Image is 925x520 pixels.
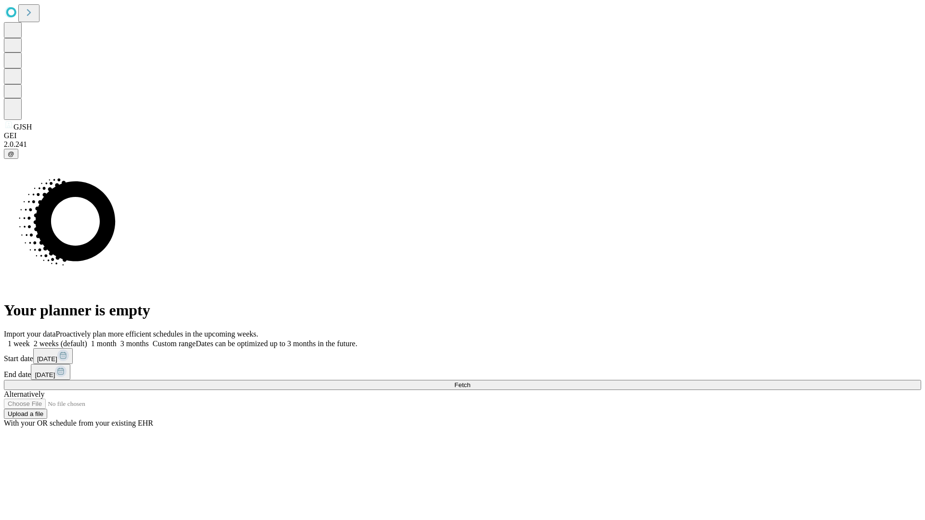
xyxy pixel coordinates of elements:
span: Custom range [153,339,196,348]
div: 2.0.241 [4,140,921,149]
div: End date [4,364,921,380]
span: [DATE] [37,355,57,363]
span: Import your data [4,330,56,338]
span: @ [8,150,14,157]
button: @ [4,149,18,159]
span: Fetch [454,381,470,389]
span: With your OR schedule from your existing EHR [4,419,153,427]
div: Start date [4,348,921,364]
span: 3 months [120,339,149,348]
span: [DATE] [35,371,55,378]
span: 2 weeks (default) [34,339,87,348]
div: GEI [4,131,921,140]
span: GJSH [13,123,32,131]
span: Dates can be optimized up to 3 months in the future. [196,339,357,348]
span: Proactively plan more efficient schedules in the upcoming weeks. [56,330,258,338]
button: Upload a file [4,409,47,419]
button: Fetch [4,380,921,390]
span: 1 week [8,339,30,348]
span: 1 month [91,339,117,348]
button: [DATE] [33,348,73,364]
h1: Your planner is empty [4,301,921,319]
button: [DATE] [31,364,70,380]
span: Alternatively [4,390,44,398]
